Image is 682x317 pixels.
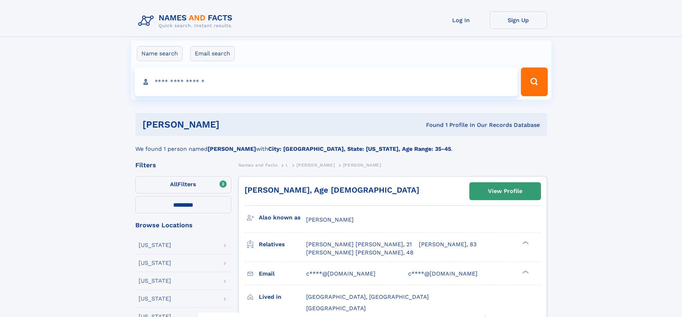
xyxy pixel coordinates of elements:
div: ❯ [521,241,529,245]
span: [GEOGRAPHIC_DATA] [306,305,366,312]
div: [US_STATE] [139,242,171,248]
span: [GEOGRAPHIC_DATA], [GEOGRAPHIC_DATA] [306,293,429,300]
label: Email search [190,46,235,61]
span: [PERSON_NAME] [296,163,335,168]
a: Sign Up [490,11,547,29]
h3: Email [259,268,306,280]
a: [PERSON_NAME] [PERSON_NAME], 21 [306,241,412,248]
a: [PERSON_NAME], Age [DEMOGRAPHIC_DATA] [245,185,419,194]
h1: [PERSON_NAME] [142,120,323,129]
div: [US_STATE] [139,296,171,302]
h3: Lived in [259,291,306,303]
span: All [170,181,178,188]
h3: Relatives [259,238,306,251]
div: [US_STATE] [139,260,171,266]
span: L [286,163,289,168]
b: City: [GEOGRAPHIC_DATA], State: [US_STATE], Age Range: 35-45 [268,145,451,152]
div: Browse Locations [135,222,231,228]
div: Filters [135,162,231,168]
div: View Profile [488,183,522,199]
label: Filters [135,176,231,193]
div: We found 1 person named with . [135,136,547,153]
b: [PERSON_NAME] [208,145,256,152]
a: Log In [432,11,490,29]
a: [PERSON_NAME] [296,160,335,169]
h3: Also known as [259,212,306,224]
a: [PERSON_NAME] [PERSON_NAME], 48 [306,249,413,257]
img: Logo Names and Facts [135,11,238,31]
input: search input [135,68,518,96]
div: Found 1 Profile In Our Records Database [323,121,540,129]
button: Search Button [521,68,547,96]
a: L [286,160,289,169]
label: Name search [137,46,183,61]
div: ❯ [521,269,529,274]
a: [PERSON_NAME], 83 [419,241,477,248]
div: [US_STATE] [139,278,171,284]
span: [PERSON_NAME] [343,163,381,168]
a: Names and Facts [238,160,278,169]
a: View Profile [470,183,541,200]
span: [PERSON_NAME] [306,216,354,223]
